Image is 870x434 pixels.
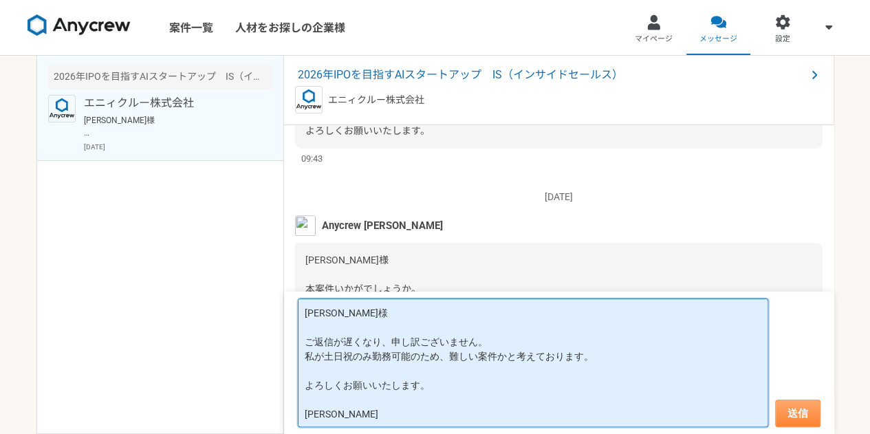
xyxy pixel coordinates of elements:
[48,64,272,89] div: 2026年IPOを目指すAIスタートアップ IS（インサイドセールス）
[84,114,254,139] p: [PERSON_NAME]様 本案件いかがでしょうか。 ご興味の有無をご返信いただければ幸いです。 よろしくお願いいたします。
[48,95,76,122] img: logo_text_blue_01.png
[301,152,323,165] span: 09:43
[775,400,820,427] button: 送信
[699,34,737,45] span: メッセージ
[298,299,768,427] textarea: [PERSON_NAME]様 ご返信が遅くなり、申し訳ございません。 私が土日祝のみ勤務可能のため、難しい案件かと考えております。 よろしくお願いいたします。 [PERSON_NAME]
[84,142,272,152] p: [DATE]
[322,218,443,233] span: Anycrew [PERSON_NAME]
[635,34,673,45] span: マイページ
[295,215,316,236] img: %E5%90%8D%E7%A7%B0%E6%9C%AA%E8%A8%AD%E5%AE%9A%E3%81%AE%E3%83%87%E3%82%B6%E3%82%A4%E3%83%B3__3_.png
[295,190,823,204] p: [DATE]
[84,95,254,111] p: エニィクルー株式会社
[298,67,806,83] span: 2026年IPOを目指すAIスタートアップ IS（インサイドセールス）
[775,34,790,45] span: 設定
[295,86,323,113] img: logo_text_blue_01.png
[28,14,131,36] img: 8DqYSo04kwAAAAASUVORK5CYII=
[328,93,424,107] p: エニィクルー株式会社
[305,254,507,323] span: [PERSON_NAME]様 本案件いかがでしょうか。 ご興味の有無をご返信いただければ幸いです。 よろしくお願いいたします。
